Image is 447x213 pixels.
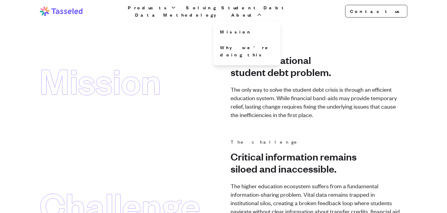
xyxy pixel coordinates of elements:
[231,150,400,174] h3: Critical information remains
[231,85,400,119] p: The only way to solve the student debt crisis is through an efficient education system. While fin...
[231,66,400,78] span: student debt problem.
[127,4,178,11] button: Products
[185,4,288,11] a: Solving Student Debt
[218,26,276,38] a: Mission
[134,11,223,18] a: Data Methodology
[231,42,400,49] h2: The mission
[231,138,400,145] h2: The challenge
[231,162,400,174] span: siloed and inaccessible.
[345,5,407,17] a: Contact us
[218,41,276,61] a: Why we're doing this
[231,54,400,78] h3: Solve the national
[40,61,161,100] div: Mission
[232,11,255,18] span: About
[128,4,169,11] span: Products
[230,11,264,18] button: About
